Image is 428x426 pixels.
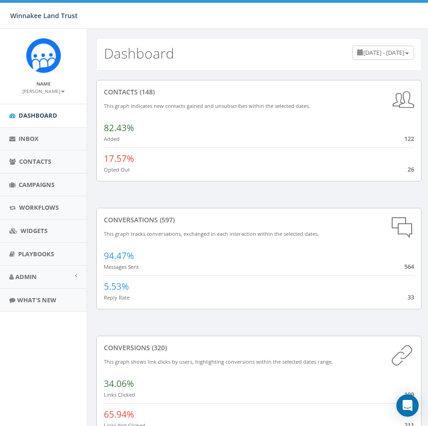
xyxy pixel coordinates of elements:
span: Workflows [19,203,59,212]
span: 34.06% [104,378,134,390]
a: [PERSON_NAME] [22,87,65,95]
span: 122 [404,134,414,143]
small: This graph indicates new contacts gained and unsubscribes within the selected dates. [104,102,310,109]
span: Widgets [20,226,48,235]
div: conversions [104,343,414,353]
span: 82.43% [104,122,134,134]
small: Name [36,80,51,87]
small: Messages Sent [104,263,139,270]
small: Reply Rate [104,294,129,301]
div: Open Intercom Messenger [396,394,419,417]
span: 65.94% [104,408,134,420]
div: conversations [104,215,414,225]
span: Winnakee Land Trust [10,11,78,20]
img: Rally_Corp_Icon.png [26,38,61,73]
span: Contacts [19,157,51,166]
small: Opted Out [104,166,130,173]
span: (597) [158,215,175,224]
small: This graph shows link clicks by users, highlighting conversions within the selected dates range. [104,358,333,365]
span: Dashboard [19,111,57,120]
span: (148) [138,87,155,96]
span: [DATE] - [DATE] [363,48,404,57]
span: 94.47% [104,250,134,262]
span: Campaigns [19,180,54,189]
span: 33 [408,293,414,301]
span: 564 [404,262,414,271]
h2: Dashboard [104,46,174,61]
small: Added [104,135,120,142]
div: contacts [104,87,414,97]
small: This graph tracks conversations, exchanged in each interaction within the selected dates. [104,230,319,237]
span: 109 [404,390,414,399]
span: 26 [408,165,414,173]
span: (320) [150,343,167,352]
span: Inbox [19,134,39,143]
span: 5.53% [104,280,129,293]
span: Admin [15,273,37,281]
small: Links Clicked [104,391,135,398]
span: 17.57% [104,153,134,165]
small: [PERSON_NAME] [22,88,65,94]
span: Playbooks [18,250,54,258]
span: What's New [17,296,56,304]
